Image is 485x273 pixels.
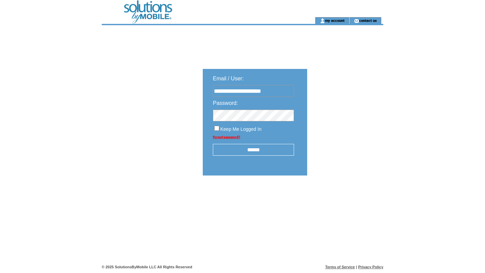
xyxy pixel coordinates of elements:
a: Terms of Service [325,265,355,269]
img: transparent.png [327,192,360,201]
span: Email / User: [213,76,244,81]
span: Password: [213,100,238,106]
a: Forgot password? [213,135,240,139]
img: account_icon.gif [320,18,325,24]
a: my account [325,18,345,23]
span: | [356,265,357,269]
span: Keep Me Logged In [220,126,261,132]
a: Privacy Policy [358,265,383,269]
a: contact us [359,18,377,23]
img: contact_us_icon.gif [354,18,359,24]
span: © 2025 SolutionsByMobile LLC All Rights Reserved [102,265,192,269]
